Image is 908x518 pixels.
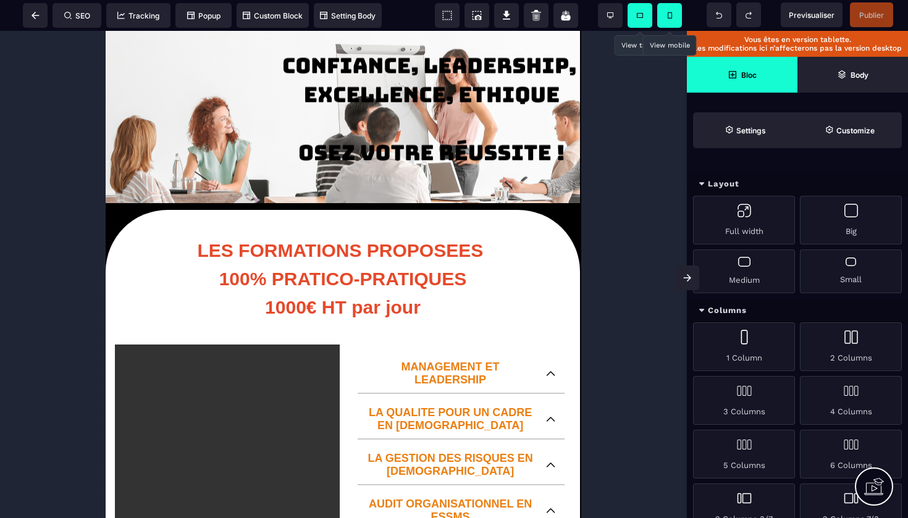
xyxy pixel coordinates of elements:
div: Full width [693,196,795,244]
span: Setting Body [320,11,376,20]
p: LA QUALITE POUR UN CADRE EN [DEMOGRAPHIC_DATA] [261,375,428,401]
strong: Customize [836,126,875,135]
div: Columns [687,299,908,322]
span: Open Layer Manager [797,57,908,93]
div: Small [800,249,902,293]
span: Custom Block [243,11,303,20]
span: SEO [64,11,90,20]
p: LA GESTION DES RISQUES EN [DEMOGRAPHIC_DATA] [261,421,428,447]
span: Preview [781,2,843,27]
div: 4 Columns [800,376,902,425]
p: Les modifications ici n’affecterons pas la version desktop [693,44,902,52]
strong: Bloc [741,70,757,80]
b: LES FORMATIONS PROPOSEES 100% PRATICO-PRATIQUES 1000€ HT par jour [91,209,382,286]
div: 3 Columns [693,376,795,425]
div: 6 Columns [800,430,902,478]
span: Tracking [117,11,159,20]
span: View components [435,3,460,28]
div: 5 Columns [693,430,795,478]
span: Open Style Manager [797,112,902,148]
span: Publier [859,10,884,20]
strong: Settings [736,126,766,135]
span: Popup [187,11,221,20]
div: Layout [687,173,908,196]
p: Vous êtes en version tablette. [693,35,902,44]
strong: Body [851,70,868,80]
div: 2 Columns [800,322,902,371]
div: Big [800,196,902,244]
div: Medium [693,249,795,293]
p: AUDIT ORGANISATIONNEL EN ESSMS [261,467,428,493]
div: 1 Column [693,322,795,371]
p: MANAGEMENT ET LEADERSHIP [261,330,428,356]
span: Previsualiser [789,10,834,20]
span: Screenshot [465,3,489,28]
span: Open Blocks [687,57,797,93]
span: Settings [693,112,797,148]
